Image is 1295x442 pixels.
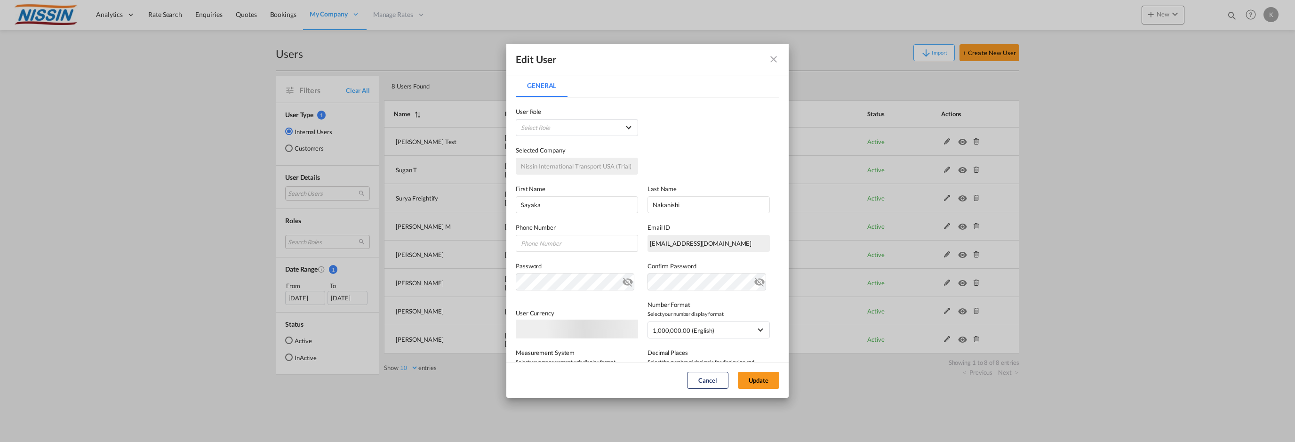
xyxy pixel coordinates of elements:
[647,261,770,271] label: Confirm Password
[738,372,779,389] button: Update
[647,357,770,376] span: Select the number of decimals for displaying and calculating rates
[516,235,638,252] input: Phone Number
[653,327,714,334] div: 1,000,000.00 (English)
[647,235,770,252] div: snakanishi@nitusa.com
[516,107,638,116] label: User Role
[647,348,770,357] label: Decimal Places
[516,357,638,367] span: Select your measurement unit display format
[647,184,770,193] label: Last Name
[506,44,789,398] md-dialog: General General ...
[516,223,638,232] label: Phone Number
[768,54,779,65] md-icon: icon-close fg-AAA8AD
[516,53,557,65] div: Edit User
[764,50,783,69] button: icon-close fg-AAA8AD
[516,158,638,175] input: Selected Company
[647,223,770,232] label: Email ID
[622,274,633,286] md-icon: icon-eye-off
[647,196,770,213] input: Last name
[516,184,638,193] label: First Name
[516,196,638,213] input: First name
[516,119,638,136] md-select: {{(ctrl.parent.createData.viewShipper && !ctrl.parent.createData.user_data.role_id) ? 'N/A' : 'Se...
[516,74,577,97] md-pagination-wrapper: Use the left and right arrow keys to navigate between tabs
[754,274,765,286] md-icon: icon-eye-off
[647,309,770,319] span: Select your number display format
[687,372,728,389] button: Cancel
[516,309,554,317] label: User Currency
[516,261,638,271] label: Password
[516,145,638,155] label: Selected Company
[516,74,568,97] md-tab-item: General
[7,393,40,428] iframe: Chat
[647,300,770,309] label: Number Format
[516,348,638,357] label: Measurement System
